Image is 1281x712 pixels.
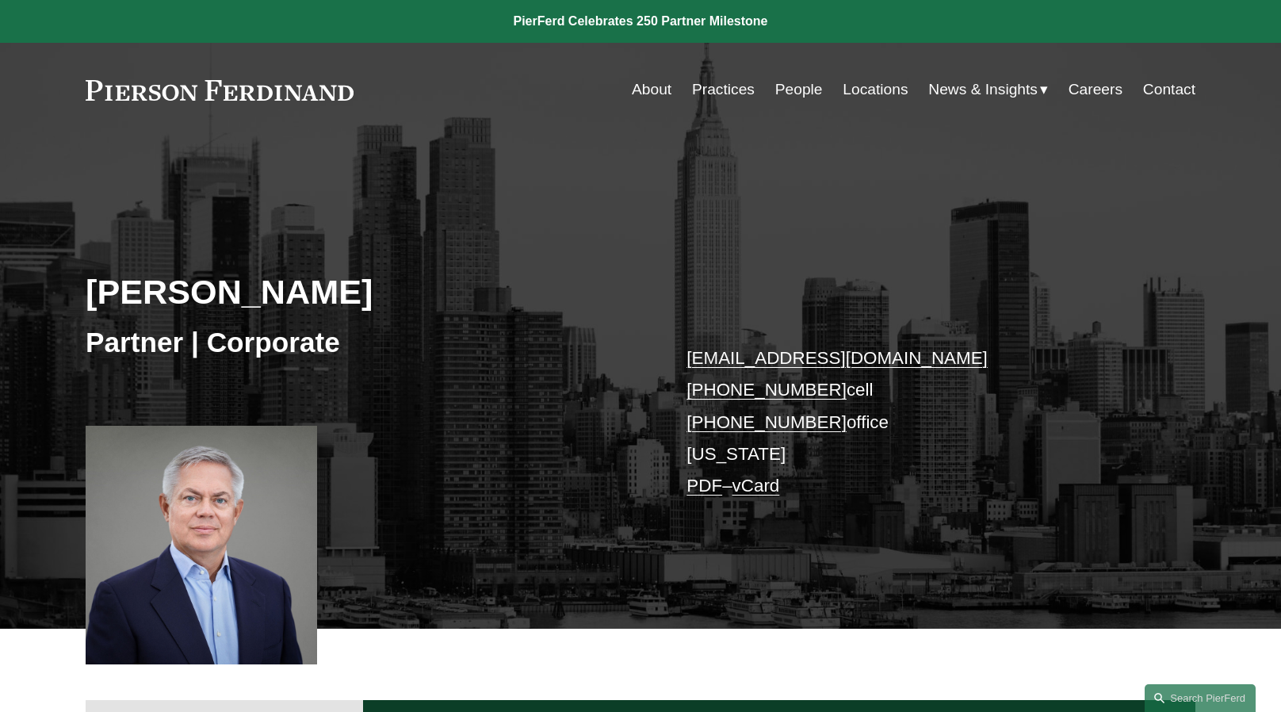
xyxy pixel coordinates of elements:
a: People [775,75,823,105]
span: News & Insights [928,76,1038,104]
a: Search this site [1145,684,1256,712]
a: [PHONE_NUMBER] [686,412,847,432]
a: Contact [1143,75,1195,105]
a: [PHONE_NUMBER] [686,380,847,400]
a: About [632,75,671,105]
a: Practices [692,75,755,105]
a: Careers [1069,75,1122,105]
h3: Partner | Corporate [86,325,640,360]
a: vCard [732,476,780,496]
a: PDF [686,476,722,496]
a: [EMAIL_ADDRESS][DOMAIN_NAME] [686,348,987,368]
p: cell office [US_STATE] – [686,343,1149,503]
a: folder dropdown [928,75,1048,105]
h2: [PERSON_NAME] [86,271,640,312]
a: Locations [843,75,908,105]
